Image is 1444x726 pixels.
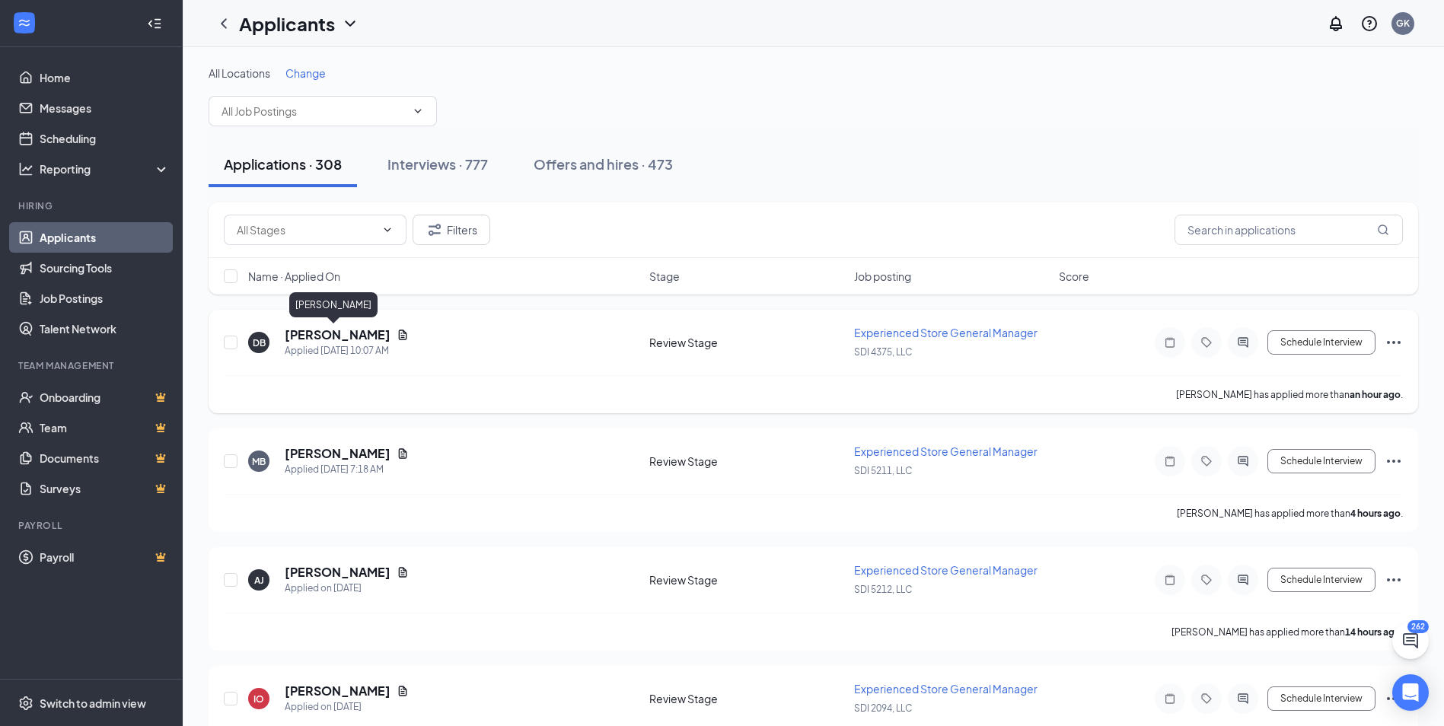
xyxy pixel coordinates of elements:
[397,329,409,341] svg: Document
[397,447,409,460] svg: Document
[40,93,170,123] a: Messages
[649,691,845,706] div: Review Stage
[1234,574,1252,586] svg: ActiveChat
[1177,507,1403,520] p: [PERSON_NAME] has applied more than .
[397,566,409,578] svg: Document
[289,292,378,317] div: [PERSON_NAME]
[1327,14,1345,33] svg: Notifications
[1345,626,1401,638] b: 14 hours ago
[1401,632,1420,650] svg: ChatActive
[40,123,170,154] a: Scheduling
[1267,568,1375,592] button: Schedule Interview
[854,563,1038,577] span: Experienced Store General Manager
[426,221,444,239] svg: Filter
[18,696,33,711] svg: Settings
[1161,336,1179,349] svg: Note
[1171,626,1403,638] p: [PERSON_NAME] has applied more than .
[1377,224,1389,236] svg: MagnifyingGlass
[18,519,167,532] div: Payroll
[285,699,409,715] div: Applied on [DATE]
[40,283,170,314] a: Job Postings
[1197,455,1216,467] svg: Tag
[237,221,375,238] input: All Stages
[1385,571,1403,589] svg: Ellipses
[1197,693,1216,705] svg: Tag
[1396,17,1410,30] div: GK
[40,412,170,443] a: TeamCrown
[254,574,264,587] div: AJ
[1234,693,1252,705] svg: ActiveChat
[412,105,424,117] svg: ChevronDown
[1267,330,1375,355] button: Schedule Interview
[854,465,912,476] span: SDI 5211, LLC
[1350,389,1401,400] b: an hour ago
[253,336,266,349] div: DB
[649,572,845,587] div: Review Stage
[854,269,911,284] span: Job posting
[248,269,340,284] span: Name · Applied On
[18,359,167,372] div: Team Management
[854,702,912,714] span: SDI 2094, LLC
[40,222,170,253] a: Applicants
[285,683,390,699] h5: [PERSON_NAME]
[147,16,162,31] svg: Collapse
[285,445,390,462] h5: [PERSON_NAME]
[40,443,170,473] a: DocumentsCrown
[854,326,1038,339] span: Experienced Store General Manager
[1197,336,1216,349] svg: Tag
[224,154,342,174] div: Applications · 308
[222,103,406,119] input: All Job Postings
[285,66,326,80] span: Change
[40,473,170,504] a: SurveysCrown
[854,682,1038,696] span: Experienced Store General Manager
[1407,620,1429,633] div: 262
[854,584,912,595] span: SDI 5212, LLC
[1350,508,1401,519] b: 4 hours ago
[1385,452,1403,470] svg: Ellipses
[40,253,170,283] a: Sourcing Tools
[40,161,171,177] div: Reporting
[1161,455,1179,467] svg: Note
[854,444,1038,458] span: Experienced Store General Manager
[413,215,490,245] button: Filter Filters
[1161,693,1179,705] svg: Note
[252,455,266,468] div: MB
[397,685,409,697] svg: Document
[215,14,233,33] svg: ChevronLeft
[1175,215,1403,245] input: Search in applications
[1385,333,1403,352] svg: Ellipses
[285,564,390,581] h5: [PERSON_NAME]
[1392,623,1429,659] button: ChatActive
[649,269,680,284] span: Stage
[1385,689,1403,708] svg: Ellipses
[1234,336,1252,349] svg: ActiveChat
[534,154,673,174] div: Offers and hires · 473
[854,346,912,358] span: SDI 4375, LLC
[1267,449,1375,473] button: Schedule Interview
[649,335,845,350] div: Review Stage
[1234,455,1252,467] svg: ActiveChat
[381,224,394,236] svg: ChevronDown
[1392,674,1429,711] div: Open Intercom Messenger
[209,66,270,80] span: All Locations
[17,15,32,30] svg: WorkstreamLogo
[239,11,335,37] h1: Applicants
[40,314,170,344] a: Talent Network
[1059,269,1089,284] span: Score
[285,326,390,343] h5: [PERSON_NAME]
[253,693,264,705] div: IO
[1176,388,1403,401] p: [PERSON_NAME] has applied more than .
[40,382,170,412] a: OnboardingCrown
[40,696,146,711] div: Switch to admin view
[387,154,488,174] div: Interviews · 777
[18,161,33,177] svg: Analysis
[1197,574,1216,586] svg: Tag
[285,343,409,358] div: Applied [DATE] 10:07 AM
[285,462,409,477] div: Applied [DATE] 7:18 AM
[1161,574,1179,586] svg: Note
[40,542,170,572] a: PayrollCrown
[1360,14,1379,33] svg: QuestionInfo
[40,62,170,93] a: Home
[1267,686,1375,711] button: Schedule Interview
